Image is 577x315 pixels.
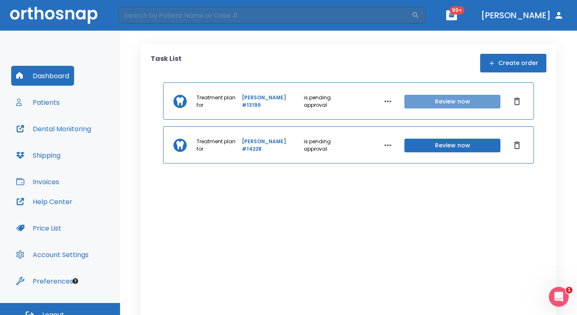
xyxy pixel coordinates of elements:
button: Dismiss [510,139,524,152]
button: Account Settings [11,245,94,265]
a: [PERSON_NAME] #14228 [242,138,302,153]
button: Shipping [11,145,65,165]
button: Patients [11,92,65,112]
button: Dental Monitoring [11,119,96,139]
p: is pending approval [304,138,351,153]
p: Treatment plan for [197,94,240,109]
button: Dashboard [11,66,74,86]
button: Review now [404,139,500,152]
button: Invoices [11,172,64,192]
span: 1 [566,287,572,293]
button: Review now [404,95,500,108]
img: Orthosnap [10,7,98,24]
p: Task List [151,54,182,72]
input: Search by Patient Name or Case # [118,7,411,24]
p: Treatment plan for [197,138,240,153]
div: Tooltip anchor [72,277,79,285]
button: Preferences [11,271,78,291]
button: Create order [480,54,546,72]
button: Dismiss [510,95,524,108]
p: is pending approval [304,94,351,109]
button: Help Center [11,192,77,212]
a: [PERSON_NAME] #13199 [242,94,302,109]
span: 99+ [450,6,464,14]
button: Price List [11,218,66,238]
iframe: Intercom live chat [549,287,569,307]
button: [PERSON_NAME] [478,8,567,23]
